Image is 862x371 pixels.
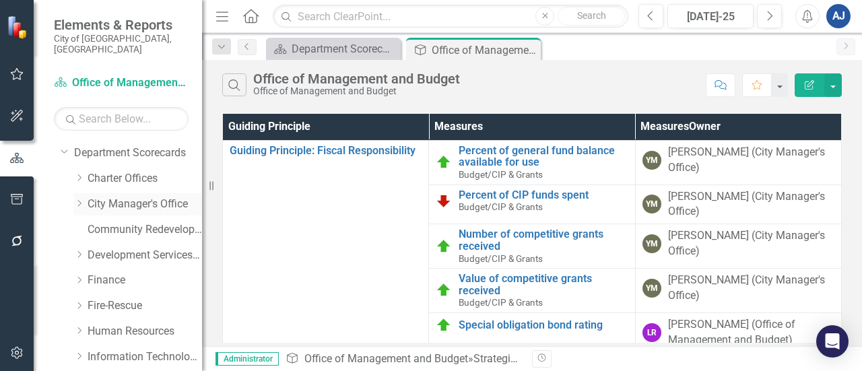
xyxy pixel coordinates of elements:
[269,40,397,57] a: Department Scorecard
[286,351,522,367] div: » »
[253,71,460,86] div: Office of Management and Budget
[429,184,635,224] td: Double-Click to Edit Right Click for Context Menu
[459,145,628,168] a: Percent of general fund balance available for use
[88,197,202,212] a: City Manager's Office
[459,273,628,296] a: Value of competitive grants received
[816,325,849,358] div: Open Intercom Messenger
[667,4,754,28] button: [DATE]-25
[436,193,452,209] img: Reviewing for Improvement
[304,352,468,365] a: Office of Management and Budget
[577,10,606,21] span: Search
[88,222,202,238] a: Community Redevelopment Agency
[429,140,635,184] td: Double-Click to Edit Right Click for Context Menu
[215,352,279,366] span: Administrator
[459,189,628,201] a: Percent of CIP funds spent
[432,42,537,59] div: Office of Management and Budget
[668,189,834,220] div: [PERSON_NAME] (City Manager's Office)
[558,7,625,26] button: Search
[429,269,635,313] td: Double-Click to Edit Right Click for Context Menu
[459,253,543,264] span: Budget/CIP & Grants
[459,201,543,212] span: Budget/CIP & Grants
[642,279,661,298] div: YM
[54,33,189,55] small: City of [GEOGRAPHIC_DATA], [GEOGRAPHIC_DATA]
[668,273,834,304] div: [PERSON_NAME] (City Manager's Office)
[642,234,661,253] div: YM
[429,224,635,269] td: Double-Click to Edit Right Click for Context Menu
[7,15,30,38] img: ClearPoint Strategy
[88,171,202,187] a: Charter Offices
[635,224,841,269] td: Double-Click to Edit
[429,312,635,352] td: Double-Click to Edit Right Click for Context Menu
[642,323,661,342] div: LR
[88,298,202,314] a: Fire-Rescue
[642,151,661,170] div: YM
[668,145,834,176] div: [PERSON_NAME] (City Manager's Office)
[459,297,543,308] span: Budget/CIP & Grants
[635,312,841,352] td: Double-Click to Edit
[668,228,834,259] div: [PERSON_NAME] (City Manager's Office)
[88,248,202,263] a: Development Services Department
[635,269,841,313] td: Double-Click to Edit
[230,145,422,157] a: Guiding Principle: Fiscal Responsibility
[642,195,661,213] div: YM
[668,317,834,348] div: [PERSON_NAME] (Office of Management and Budget)
[436,317,452,333] img: Proceeding as Planned
[54,17,189,33] span: Elements & Reports
[459,319,628,331] a: Special obligation bond rating
[54,107,189,131] input: Search Below...
[74,145,202,161] a: Department Scorecards
[826,4,851,28] button: AJ
[253,86,460,96] div: Office of Management and Budget
[436,154,452,170] img: Proceeding as Planned
[436,238,452,255] img: Proceeding as Planned
[88,349,202,365] a: Information Technology Services
[459,169,543,180] span: Budget/CIP & Grants
[88,273,202,288] a: Finance
[459,228,628,252] a: Number of competitive grants received
[273,5,628,28] input: Search ClearPoint...
[292,40,397,57] div: Department Scorecard
[635,184,841,224] td: Double-Click to Edit
[635,140,841,184] td: Double-Click to Edit
[54,75,189,91] a: Office of Management and Budget
[672,9,749,25] div: [DATE]-25
[436,282,452,298] img: Proceeding as Planned
[473,352,597,365] a: Strategic Plan Alignments
[88,324,202,339] a: Human Resources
